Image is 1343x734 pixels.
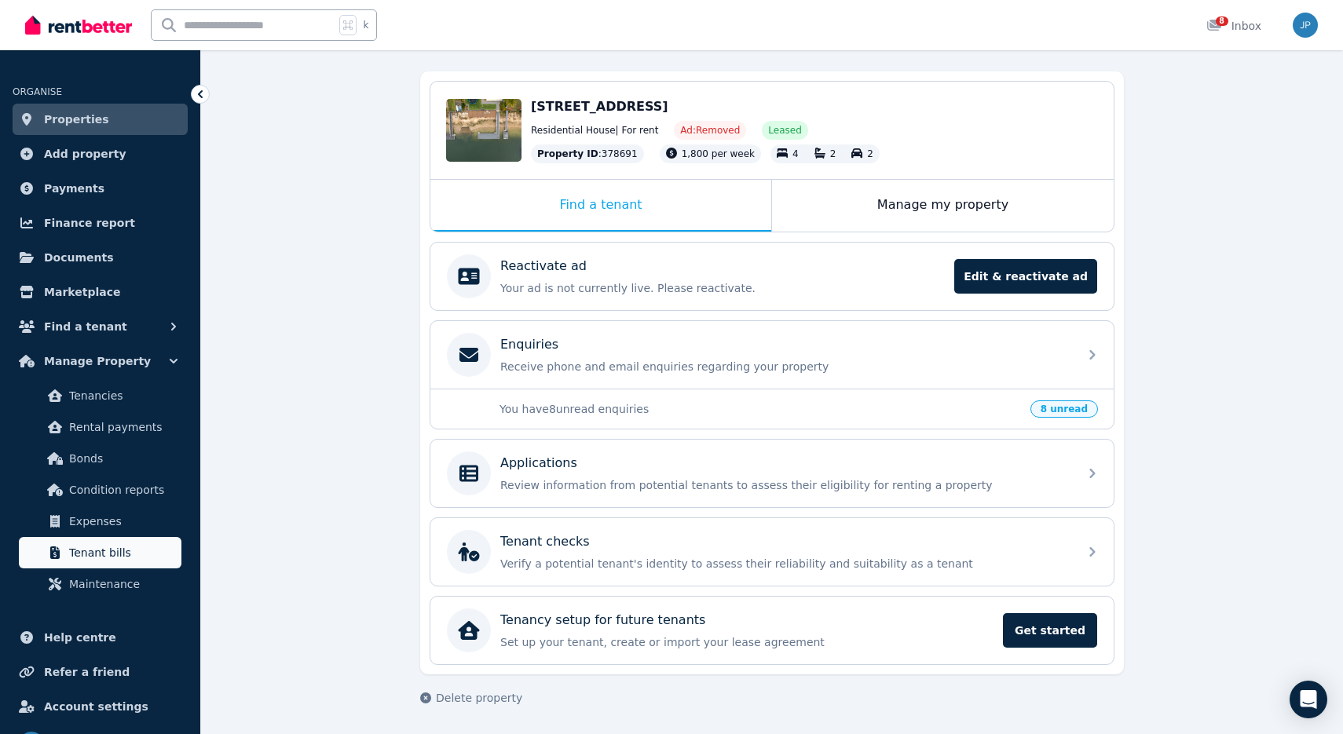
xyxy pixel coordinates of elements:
[44,179,104,198] span: Payments
[13,622,188,653] a: Help centre
[13,345,188,377] button: Manage Property
[500,611,705,630] p: Tenancy setup for future tenants
[772,180,1114,232] div: Manage my property
[69,512,175,531] span: Expenses
[531,124,658,137] span: Residential House | For rent
[430,597,1114,664] a: Tenancy setup for future tenantsSet up your tenant, create or import your lease agreementGet started
[430,440,1114,507] a: ApplicationsReview information from potential tenants to assess their eligibility for renting a p...
[500,454,577,473] p: Applications
[44,110,109,129] span: Properties
[500,556,1069,571] p: Verify a potential tenant's identity to assess their reliability and suitability as a tenant
[13,86,62,97] span: ORGANISE
[13,276,188,308] a: Marketplace
[680,124,740,137] span: Ad: Removed
[430,518,1114,586] a: Tenant checksVerify a potential tenant's identity to assess their reliability and suitability as ...
[500,335,558,354] p: Enquiries
[768,124,801,137] span: Leased
[500,280,945,296] p: Your ad is not currently live. Please reactivate.
[1003,613,1097,648] span: Get started
[363,19,368,31] span: k
[19,443,181,474] a: Bonds
[1206,18,1261,34] div: Inbox
[830,148,836,159] span: 2
[44,248,114,267] span: Documents
[1030,400,1098,418] span: 8 unread
[19,506,181,537] a: Expenses
[954,259,1097,294] span: Edit & reactivate ad
[682,148,755,159] span: 1,800 per week
[500,401,1021,417] p: You have 8 unread enquiries
[13,242,188,273] a: Documents
[13,311,188,342] button: Find a tenant
[44,283,120,301] span: Marketplace
[430,243,1114,310] a: Reactivate adYour ad is not currently live. Please reactivate.Edit & reactivate ad
[69,543,175,562] span: Tenant bills
[500,359,1069,374] p: Receive phone and email enquiries regarding your property
[537,148,598,160] span: Property ID
[1290,681,1327,718] div: Open Intercom Messenger
[25,13,132,37] img: RentBetter
[430,180,771,232] div: Find a tenant
[13,173,188,204] a: Payments
[69,480,175,499] span: Condition reports
[500,257,587,276] p: Reactivate ad
[19,568,181,600] a: Maintenance
[44,628,116,647] span: Help centre
[531,99,668,114] span: [STREET_ADDRESS]
[69,575,175,593] span: Maintenance
[44,352,151,371] span: Manage Property
[500,477,1069,493] p: Review information from potential tenants to assess their eligibility for renting a property
[1293,13,1318,38] img: Jenny hall
[531,144,644,163] div: : 378691
[69,418,175,436] span: Rental payments
[1216,16,1228,26] span: 8
[19,474,181,506] a: Condition reports
[19,380,181,411] a: Tenancies
[13,104,188,135] a: Properties
[792,148,799,159] span: 4
[420,690,522,706] button: Delete property
[44,697,148,716] span: Account settings
[500,532,590,551] p: Tenant checks
[500,634,994,650] p: Set up your tenant, create or import your lease agreement
[430,321,1114,389] a: EnquiriesReceive phone and email enquiries regarding your property
[44,663,130,681] span: Refer a friend
[13,656,188,688] a: Refer a friend
[13,691,188,722] a: Account settings
[19,411,181,443] a: Rental payments
[13,207,188,239] a: Finance report
[13,138,188,170] a: Add property
[44,144,126,163] span: Add property
[44,214,135,232] span: Finance report
[69,449,175,468] span: Bonds
[436,690,522,706] span: Delete property
[44,317,127,336] span: Find a tenant
[19,537,181,568] a: Tenant bills
[867,148,873,159] span: 2
[69,386,175,405] span: Tenancies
